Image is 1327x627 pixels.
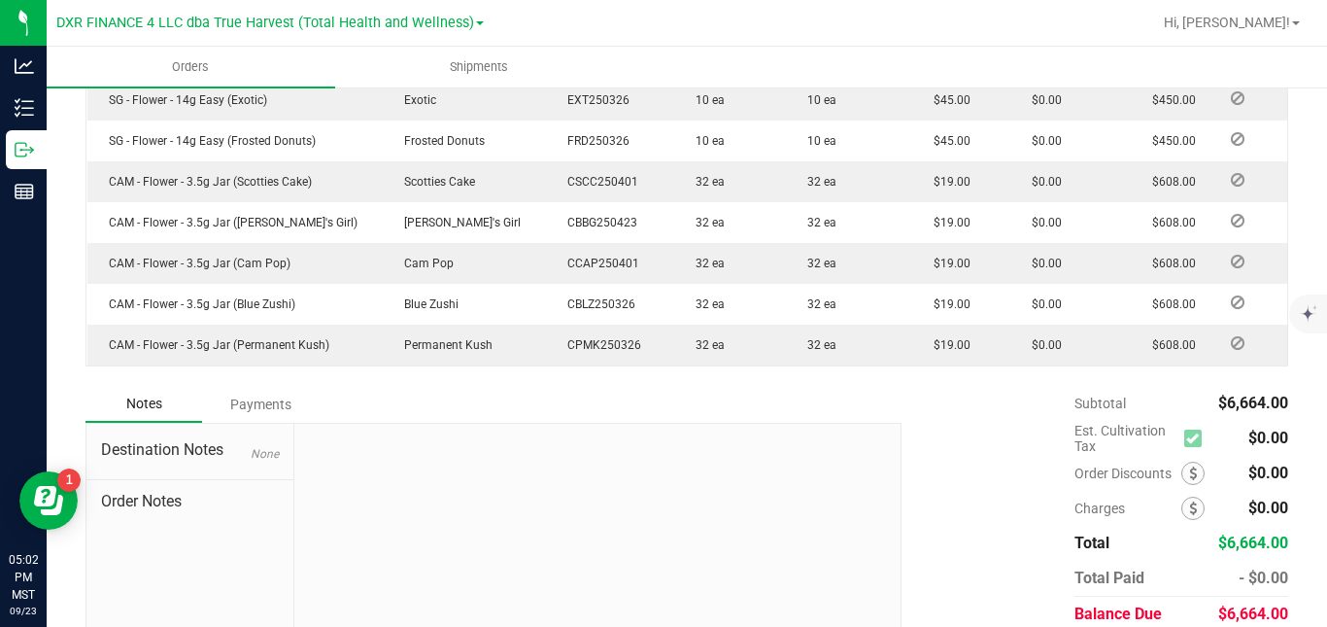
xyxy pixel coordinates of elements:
[1022,338,1062,352] span: $0.00
[335,47,624,87] a: Shipments
[19,471,78,530] iframe: Resource center
[9,551,38,604] p: 05:02 PM MST
[798,216,836,229] span: 32 ea
[1218,605,1288,623] span: $6,664.00
[1223,174,1252,186] span: Reject Inventory
[686,93,725,107] span: 10 ea
[1223,215,1252,226] span: Reject Inventory
[394,134,485,148] span: Frosted Donuts
[1248,464,1288,482] span: $0.00
[798,297,836,311] span: 32 ea
[99,93,267,107] span: SG - Flower - 14g Easy (Exotic)
[1223,296,1252,308] span: Reject Inventory
[1074,423,1176,454] span: Est. Cultivation Tax
[1074,605,1162,623] span: Balance Due
[99,134,316,148] span: SG - Flower - 14g Easy (Frosted Donuts)
[394,93,436,107] span: Exotic
[394,216,521,229] span: [PERSON_NAME]'s Girl
[1239,569,1288,587] span: - $0.00
[85,386,202,423] div: Notes
[15,98,34,118] inline-svg: Inventory
[924,216,970,229] span: $19.00
[202,387,319,422] div: Payments
[1022,257,1062,270] span: $0.00
[15,140,34,159] inline-svg: Outbound
[686,297,725,311] span: 32 ea
[686,216,725,229] span: 32 ea
[1074,466,1181,481] span: Order Discounts
[558,134,629,148] span: FRD250326
[1223,256,1252,267] span: Reject Inventory
[558,216,637,229] span: CBBG250423
[394,257,454,270] span: Cam Pop
[9,604,38,618] p: 09/23
[1142,257,1196,270] span: $608.00
[146,58,235,76] span: Orders
[1184,426,1210,452] span: Calculate cultivation tax
[1223,133,1252,145] span: Reject Inventory
[686,175,725,189] span: 32 ea
[558,257,639,270] span: CCAP250401
[1142,93,1196,107] span: $450.00
[558,175,638,189] span: CSCC250401
[424,58,534,76] span: Shipments
[101,490,279,513] span: Order Notes
[1022,93,1062,107] span: $0.00
[798,175,836,189] span: 32 ea
[1164,15,1290,30] span: Hi, [PERSON_NAME]!
[1074,534,1109,552] span: Total
[558,297,635,311] span: CBLZ250326
[1142,175,1196,189] span: $608.00
[47,47,335,87] a: Orders
[1022,175,1062,189] span: $0.00
[924,175,970,189] span: $19.00
[798,257,836,270] span: 32 ea
[924,297,970,311] span: $19.00
[394,338,493,352] span: Permanent Kush
[15,56,34,76] inline-svg: Analytics
[798,93,836,107] span: 10 ea
[686,338,725,352] span: 32 ea
[57,469,81,492] iframe: Resource center unread badge
[1022,134,1062,148] span: $0.00
[101,438,279,462] span: Destination Notes
[1022,216,1062,229] span: $0.00
[394,297,459,311] span: Blue Zushi
[1142,297,1196,311] span: $608.00
[924,257,970,270] span: $19.00
[558,338,641,352] span: CPMK250326
[1142,134,1196,148] span: $450.00
[251,447,279,461] span: None
[99,297,295,311] span: CAM - Flower - 3.5g Jar (Blue Zushi)
[558,93,629,107] span: EXT250326
[99,216,357,229] span: CAM - Flower - 3.5g Jar ([PERSON_NAME]'s Girl)
[1142,216,1196,229] span: $608.00
[1142,338,1196,352] span: $608.00
[924,338,970,352] span: $19.00
[1022,297,1062,311] span: $0.00
[1248,429,1288,447] span: $0.00
[99,257,290,270] span: CAM - Flower - 3.5g Jar (Cam Pop)
[924,134,970,148] span: $45.00
[1218,534,1288,552] span: $6,664.00
[99,338,329,352] span: CAM - Flower - 3.5g Jar (Permanent Kush)
[798,338,836,352] span: 32 ea
[99,175,312,189] span: CAM - Flower - 3.5g Jar (Scotties Cake)
[686,257,725,270] span: 32 ea
[1074,396,1126,411] span: Subtotal
[924,93,970,107] span: $45.00
[1218,394,1288,412] span: $6,664.00
[1074,569,1144,587] span: Total Paid
[1223,337,1252,349] span: Reject Inventory
[1248,499,1288,517] span: $0.00
[1223,92,1252,104] span: Reject Inventory
[798,134,836,148] span: 10 ea
[1074,501,1181,516] span: Charges
[686,134,725,148] span: 10 ea
[394,175,475,189] span: Scotties Cake
[15,182,34,201] inline-svg: Reports
[56,15,474,31] span: DXR FINANCE 4 LLC dba True Harvest (Total Health and Wellness)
